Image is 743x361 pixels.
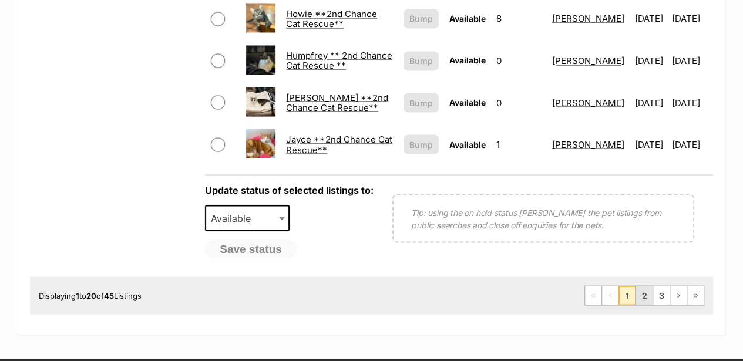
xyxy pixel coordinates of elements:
[104,291,114,300] strong: 45
[286,92,388,113] a: [PERSON_NAME] **2nd Chance Cat Rescue**
[409,55,433,67] span: Bump
[492,124,546,164] td: 1
[404,51,439,70] button: Bump
[671,82,712,123] td: [DATE]
[602,286,618,305] span: Previous page
[552,55,624,66] a: [PERSON_NAME]
[76,291,79,300] strong: 1
[630,41,671,81] td: [DATE]
[449,97,486,107] span: Available
[630,82,671,123] td: [DATE]
[404,9,439,28] button: Bump
[286,8,377,29] a: Howie **2nd Chance Cat Rescue**
[205,205,290,231] span: Available
[670,286,687,305] a: Next page
[619,286,636,305] span: Page 1
[585,286,601,305] span: First page
[205,239,297,258] button: Save status
[630,124,671,164] td: [DATE]
[552,13,624,24] a: [PERSON_NAME]
[653,286,670,305] a: Page 3
[246,87,275,116] img: Jackie **2nd Chance Cat Rescue**
[86,291,96,300] strong: 20
[584,285,704,305] nav: Pagination
[492,82,546,123] td: 0
[409,138,433,150] span: Bump
[636,286,653,305] a: Page 2
[552,139,624,150] a: [PERSON_NAME]
[286,133,392,154] a: Jayce **2nd Chance Cat Rescue**
[409,12,433,25] span: Bump
[206,210,263,226] span: Available
[449,14,486,23] span: Available
[404,134,439,154] button: Bump
[449,55,486,65] span: Available
[449,139,486,149] span: Available
[671,124,712,164] td: [DATE]
[687,286,704,305] a: Last page
[205,184,374,195] label: Update status of selected listings to:
[552,97,624,108] a: [PERSON_NAME]
[671,41,712,81] td: [DATE]
[411,206,675,231] p: Tip: using the on hold status [PERSON_NAME] the pet listings from public searches and close off e...
[409,96,433,109] span: Bump
[404,93,439,112] button: Bump
[286,50,392,71] a: Humpfrey ** 2nd Chance Cat Rescue **
[39,291,142,300] span: Displaying to of Listings
[492,41,546,81] td: 0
